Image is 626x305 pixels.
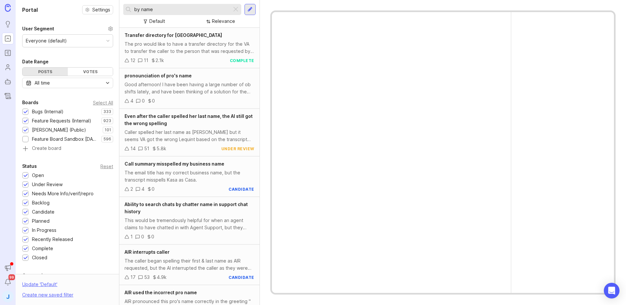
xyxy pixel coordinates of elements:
[130,97,133,104] div: 4
[2,76,14,88] a: Autopilot
[125,290,197,295] span: AIR used the incorrect pro name
[2,262,14,274] button: Announcements
[229,275,254,280] div: candidate
[22,58,49,66] div: Date Range
[221,146,254,152] div: under review
[103,136,111,142] p: 596
[2,33,14,44] a: Portal
[82,5,113,14] button: Settings
[5,4,11,11] img: Canny Home
[32,117,91,124] div: Feature Requests (Internal)
[142,97,145,104] div: 0
[229,186,254,192] div: candidate
[125,161,224,167] span: Call summary misspelled my business name
[32,227,56,234] div: In Progress
[130,274,136,281] div: 17
[93,101,113,104] div: Select All
[32,126,86,134] div: [PERSON_NAME] (Public)
[119,245,260,285] a: AIR interrupts callerThe caller began spelling their first & last name as AIR requested, but the ...
[2,61,14,73] a: Users
[125,257,254,272] div: The caller began spelling their first & last name as AIR requested, but the AI interrupted the ca...
[8,274,15,280] span: 99
[22,99,38,106] div: Boards
[2,291,14,302] button: J
[119,68,260,109] a: pronounciation of pro's nameGood afternoon! I have been having a large number of ob shifts lately...
[32,199,50,206] div: Backlog
[2,47,14,59] a: Roadmaps
[32,136,98,143] div: Feature Board Sandbox [DATE]
[22,25,54,33] div: User Segment
[103,118,111,123] p: 923
[2,90,14,102] a: Changelog
[119,109,260,156] a: Even after the caller spelled her last name, the AI still got the wrong spellingCaller spelled he...
[119,197,260,245] a: Ability to search chats by chatter name in support chat historyThis would be tremendously helpful...
[119,28,260,68] a: Transfer directory for [GEOGRAPHIC_DATA]The pro would like to have a transfer directory for the V...
[32,208,54,216] div: Candidate
[144,274,150,281] div: 53
[142,185,144,193] div: 4
[22,272,48,280] div: Companies
[130,57,135,64] div: 12
[130,145,136,152] div: 14
[32,254,47,261] div: Closed
[125,113,253,126] span: Even after the caller spelled her last name, the AI still got the wrong spelling
[32,172,44,179] div: Open
[32,245,53,252] div: Complete
[32,108,64,115] div: Bugs (Internal)
[125,129,254,143] div: Caller spelled her last name as [PERSON_NAME] but it seems VA got the wrong Lequint based on the ...
[125,217,254,231] div: This would be tremendously helpful for when an agent claims to have chatted in with Agent Support...
[130,233,133,240] div: 1
[22,146,113,152] a: Create board
[22,162,37,170] div: Status
[149,18,165,25] div: Default
[32,190,94,197] div: Needs More Info/verif/repro
[68,68,113,76] div: Votes
[152,185,155,193] div: 0
[152,97,155,104] div: 0
[157,274,167,281] div: 4.9k
[32,181,63,188] div: Under Review
[141,233,144,240] div: 0
[212,18,235,25] div: Relevance
[156,145,166,152] div: 5.8k
[22,6,38,14] h1: Portal
[32,236,73,243] div: Recently Released
[22,291,73,298] div: Create new saved filter
[125,40,254,55] div: The pro would like to have a transfer directory for the VA to transfer the caller to the person t...
[151,233,154,240] div: 0
[32,217,50,225] div: Planned
[100,165,113,168] div: Reset
[125,73,192,78] span: pronounciation of pro's name
[125,201,248,214] span: Ability to search chats by chatter name in support chat history
[105,127,111,133] p: 101
[2,276,14,288] button: Notifications
[125,169,254,184] div: The email title has my correct business name, but the transcript misspells Kasa as Casa.
[2,18,14,30] a: Ideas
[125,32,222,38] span: Transfer directory for [GEOGRAPHIC_DATA]
[103,109,111,114] p: 333
[156,57,164,64] div: 2.1k
[26,37,67,44] div: Everyone (default)
[125,81,254,95] div: Good afternoon! I have been having a large number of ob shifts lately, and have been thinking of ...
[102,80,113,86] svg: toggle icon
[22,281,57,291] div: Update ' Default '
[130,185,133,193] div: 2
[230,58,254,63] div: complete
[144,145,149,152] div: 51
[92,7,110,13] span: Settings
[125,249,170,255] span: AIR interrupts caller
[35,79,50,87] div: All time
[604,283,619,298] div: Open Intercom Messenger
[144,57,148,64] div: 11
[119,156,260,197] a: Call summary misspelled my business nameThe email title has my correct business name, but the tra...
[134,6,229,13] input: Search...
[22,68,68,76] div: Posts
